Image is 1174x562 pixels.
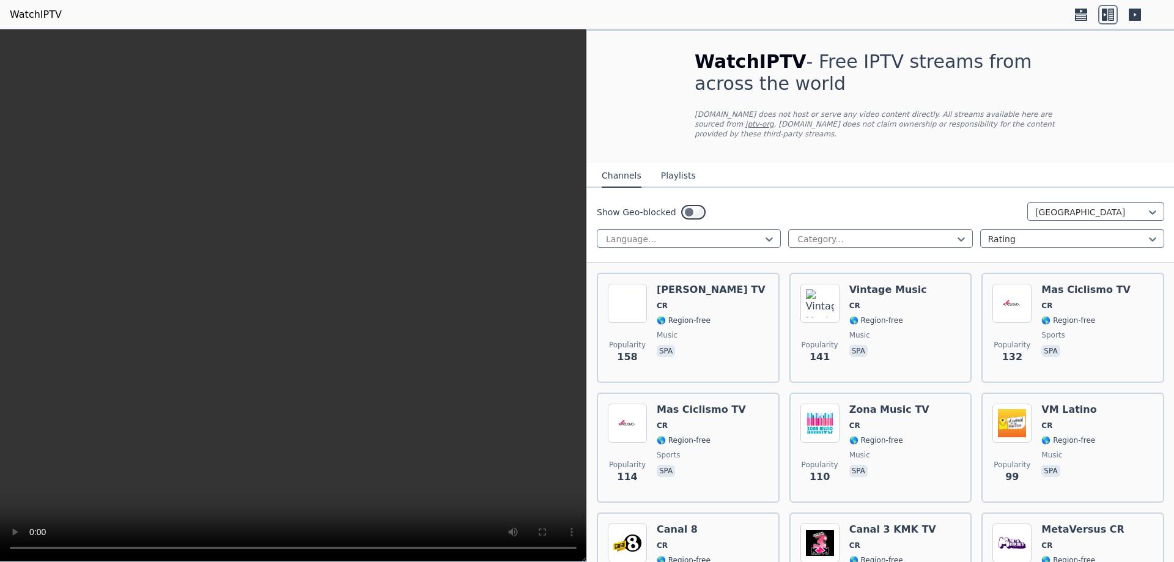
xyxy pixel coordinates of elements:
[1041,301,1052,311] span: CR
[849,301,860,311] span: CR
[810,470,830,484] span: 110
[849,523,936,536] h6: Canal 3 KMK TV
[609,340,646,350] span: Popularity
[810,350,830,364] span: 141
[1005,470,1019,484] span: 99
[1041,523,1124,536] h6: MetaVersus CR
[602,165,641,188] button: Channels
[1041,465,1060,477] p: spa
[1041,450,1062,460] span: music
[1002,350,1022,364] span: 132
[10,7,62,22] a: WatchIPTV
[609,460,646,470] span: Popularity
[994,460,1030,470] span: Popularity
[1041,421,1052,431] span: CR
[745,120,774,128] a: iptv-org
[802,460,838,470] span: Popularity
[657,421,668,431] span: CR
[657,435,711,445] span: 🌎 Region-free
[657,523,738,536] h6: Canal 8
[1041,316,1095,325] span: 🌎 Region-free
[849,345,868,357] p: spa
[849,421,860,431] span: CR
[661,165,696,188] button: Playlists
[849,435,903,445] span: 🌎 Region-free
[657,450,680,460] span: sports
[657,541,668,550] span: CR
[597,206,676,218] label: Show Geo-blocked
[1041,435,1095,445] span: 🌎 Region-free
[695,51,1066,95] h1: - Free IPTV streams from across the world
[802,340,838,350] span: Popularity
[849,541,860,550] span: CR
[992,284,1032,323] img: Mas Ciclismo TV
[849,284,927,296] h6: Vintage Music
[657,465,675,477] p: spa
[1041,284,1131,296] h6: Mas Ciclismo TV
[617,350,637,364] span: 158
[617,470,637,484] span: 114
[1041,541,1052,550] span: CR
[1041,404,1096,416] h6: VM Latino
[657,284,766,296] h6: [PERSON_NAME] TV
[608,404,647,443] img: Mas Ciclismo TV
[657,404,746,416] h6: Mas Ciclismo TV
[849,330,870,340] span: music
[657,345,675,357] p: spa
[800,404,840,443] img: Zona Music TV
[657,301,668,311] span: CR
[849,316,903,325] span: 🌎 Region-free
[657,316,711,325] span: 🌎 Region-free
[994,340,1030,350] span: Popularity
[849,404,929,416] h6: Zona Music TV
[800,284,840,323] img: Vintage Music
[1041,330,1065,340] span: sports
[849,465,868,477] p: spa
[695,51,807,72] span: WatchIPTV
[849,450,870,460] span: music
[992,404,1032,443] img: VM Latino
[1041,345,1060,357] p: spa
[608,284,647,323] img: Urbano TV
[695,109,1066,139] p: [DOMAIN_NAME] does not host or serve any video content directly. All streams available here are s...
[657,330,677,340] span: music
